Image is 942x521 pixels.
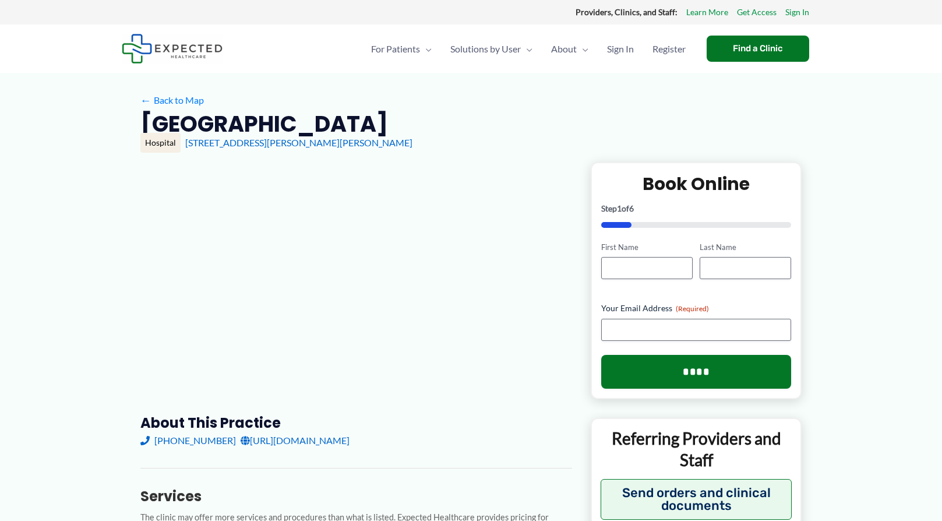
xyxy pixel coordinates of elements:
[601,242,693,253] label: First Name
[707,36,809,62] a: Find a Clinic
[140,91,204,109] a: ←Back to Map
[450,29,521,69] span: Solutions by User
[676,304,709,313] span: (Required)
[601,479,792,520] button: Send orders and clinical documents
[122,34,223,64] img: Expected Healthcare Logo - side, dark font, small
[241,432,350,449] a: [URL][DOMAIN_NAME]
[785,5,809,20] a: Sign In
[607,29,634,69] span: Sign In
[737,5,777,20] a: Get Access
[629,203,634,213] span: 6
[521,29,532,69] span: Menu Toggle
[652,29,686,69] span: Register
[617,203,622,213] span: 1
[140,487,572,505] h3: Services
[140,94,151,105] span: ←
[700,242,791,253] label: Last Name
[576,7,678,17] strong: Providers, Clinics, and Staff:
[601,428,792,470] p: Referring Providers and Staff
[140,414,572,432] h3: About this practice
[686,5,728,20] a: Learn More
[420,29,432,69] span: Menu Toggle
[601,302,792,314] label: Your Email Address
[185,137,412,148] a: [STREET_ADDRESS][PERSON_NAME][PERSON_NAME]
[441,29,542,69] a: Solutions by UserMenu Toggle
[598,29,643,69] a: Sign In
[140,110,388,138] h2: [GEOGRAPHIC_DATA]
[601,173,792,195] h2: Book Online
[577,29,588,69] span: Menu Toggle
[362,29,441,69] a: For PatientsMenu Toggle
[643,29,695,69] a: Register
[362,29,695,69] nav: Primary Site Navigation
[551,29,577,69] span: About
[371,29,420,69] span: For Patients
[601,205,792,213] p: Step of
[140,432,236,449] a: [PHONE_NUMBER]
[542,29,598,69] a: AboutMenu Toggle
[140,133,181,153] div: Hospital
